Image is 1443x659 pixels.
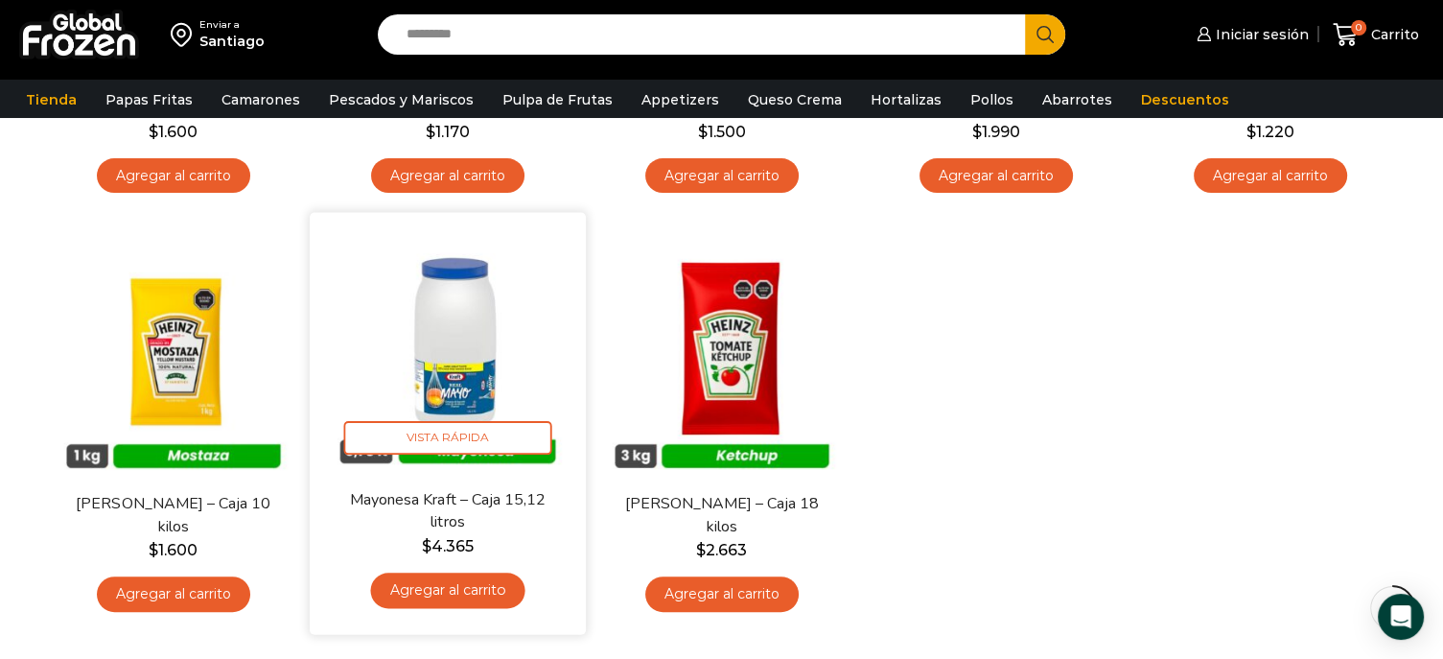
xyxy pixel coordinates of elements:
[97,577,250,612] a: Agregar al carrito: “Mostaza Heinz - Caja 10 kilos”
[199,32,265,51] div: Santiago
[1131,82,1239,118] a: Descuentos
[62,493,283,537] a: [PERSON_NAME] – Caja 10 kilos
[149,123,158,141] span: $
[645,577,799,612] a: Agregar al carrito: “Ketchup Heinz - Caja 18 kilos”
[199,18,265,32] div: Enviar a
[698,123,746,141] bdi: 1.500
[426,123,470,141] bdi: 1.170
[698,123,708,141] span: $
[97,158,250,194] a: Agregar al carrito: “Ketchup Traverso - Caja 10 kilos”
[1366,25,1419,44] span: Carrito
[336,489,558,534] a: Mayonesa Kraft – Caja 15,12 litros
[696,541,706,559] span: $
[1378,594,1424,640] div: Open Intercom Messenger
[371,158,524,194] a: Agregar al carrito: “Mostaza Traverso - Caja 10 kilos”
[1025,14,1065,55] button: Search button
[149,123,198,141] bdi: 1.600
[96,82,202,118] a: Papas Fritas
[611,493,831,537] a: [PERSON_NAME] – Caja 18 kilos
[738,82,851,118] a: Queso Crema
[343,421,551,455] span: Vista Rápida
[212,82,310,118] a: Camarones
[370,573,524,608] a: Agregar al carrito: “Mayonesa Kraft - Caja 15,12 litros”
[149,541,198,559] bdi: 1.600
[1246,123,1294,141] bdi: 1.220
[16,82,86,118] a: Tienda
[493,82,622,118] a: Pulpa de Frutas
[696,541,747,559] bdi: 2.663
[171,18,199,51] img: address-field-icon.svg
[972,123,982,141] span: $
[1351,20,1366,35] span: 0
[149,541,158,559] span: $
[319,82,483,118] a: Pescados y Mariscos
[421,537,431,555] span: $
[919,158,1073,194] a: Agregar al carrito: “Mayonesa Traverso - Caja 9 kilos”
[861,82,951,118] a: Hortalizas
[645,158,799,194] a: Agregar al carrito: “Salsa Barbacue Traverso - Caja 10 kilos”
[421,537,473,555] bdi: 4.365
[1246,123,1256,141] span: $
[1033,82,1122,118] a: Abarrotes
[972,123,1020,141] bdi: 1.990
[1194,158,1347,194] a: Agregar al carrito: “Ají Crema Traverso - Caja 10 kilos”
[426,123,435,141] span: $
[632,82,729,118] a: Appetizers
[1211,25,1309,44] span: Iniciar sesión
[1192,15,1309,54] a: Iniciar sesión
[1328,12,1424,58] a: 0 Carrito
[961,82,1023,118] a: Pollos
